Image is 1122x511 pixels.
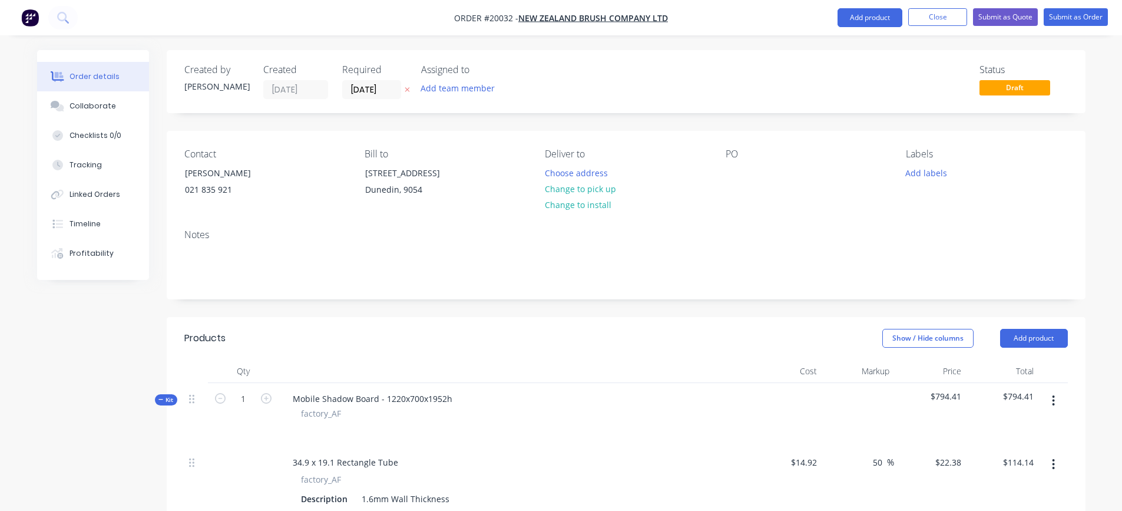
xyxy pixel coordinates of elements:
[822,360,894,383] div: Markup
[184,80,249,93] div: [PERSON_NAME]
[296,490,352,507] div: Description
[538,181,622,197] button: Change to pick up
[518,12,668,24] a: New Zealand Brush Company Ltd
[185,182,283,198] div: 021 835 921
[365,165,463,182] div: [STREET_ADDRESS]
[908,8,967,26] button: Close
[37,239,149,268] button: Profitability
[538,164,614,180] button: Choose address
[899,390,962,403] span: $794.41
[185,165,283,182] div: [PERSON_NAME]
[37,180,149,209] button: Linked Orders
[414,80,501,96] button: Add team member
[838,8,902,27] button: Add product
[1000,329,1068,348] button: Add product
[69,189,120,200] div: Linked Orders
[301,407,341,420] span: factory_AF
[283,390,462,407] div: Mobile Shadow Board - 1220x700x1952h
[545,149,706,160] div: Deliver to
[365,182,463,198] div: Dunedin, 9054
[882,329,974,348] button: Show / Hide columns
[21,9,39,27] img: Factory
[69,219,101,229] div: Timeline
[357,490,454,507] div: 1.6mm Wall Thickness
[283,454,408,471] div: 34.9 x 19.1 Rectangle Tube
[421,64,539,75] div: Assigned to
[966,360,1038,383] div: Total
[263,64,328,75] div: Created
[37,121,149,150] button: Checklists 0/0
[208,360,279,383] div: Qty
[454,12,518,24] span: Order #20032 -
[421,80,501,96] button: Add team member
[69,248,114,259] div: Profitability
[899,164,954,180] button: Add labels
[342,64,407,75] div: Required
[365,149,526,160] div: Bill to
[355,164,473,202] div: [STREET_ADDRESS]Dunedin, 9054
[158,395,174,404] span: Kit
[979,64,1068,75] div: Status
[69,71,120,82] div: Order details
[184,229,1068,240] div: Notes
[301,473,341,486] span: factory_AF
[37,209,149,239] button: Timeline
[184,331,226,345] div: Products
[37,62,149,91] button: Order details
[894,360,967,383] div: Price
[69,101,116,111] div: Collaborate
[37,91,149,121] button: Collaborate
[979,80,1050,95] span: Draft
[538,197,617,213] button: Change to install
[175,164,293,202] div: [PERSON_NAME]021 835 921
[1044,8,1108,26] button: Submit as Order
[906,149,1067,160] div: Labels
[184,149,346,160] div: Contact
[971,390,1034,403] span: $794.41
[69,130,121,141] div: Checklists 0/0
[973,8,1038,26] button: Submit as Quote
[750,360,822,383] div: Cost
[184,64,249,75] div: Created by
[155,394,177,405] button: Kit
[37,150,149,180] button: Tracking
[726,149,887,160] div: PO
[69,160,102,170] div: Tracking
[887,456,894,469] span: %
